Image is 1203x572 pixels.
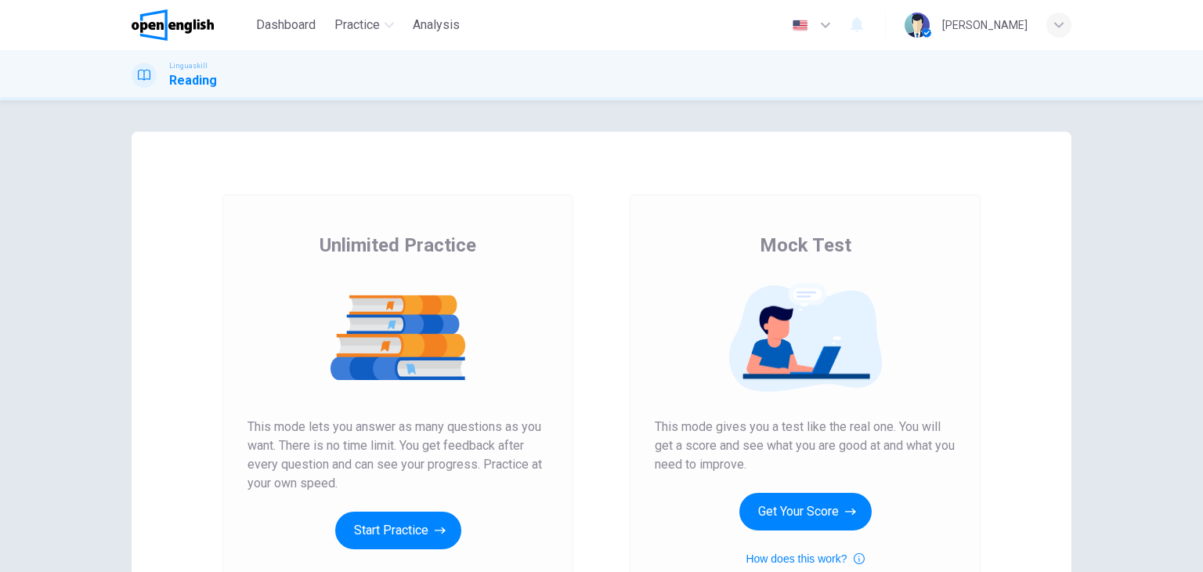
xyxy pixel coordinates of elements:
[746,549,864,568] button: How does this work?
[739,493,872,530] button: Get Your Score
[790,20,810,31] img: en
[406,11,466,39] button: Analysis
[413,16,460,34] span: Analysis
[132,9,214,41] img: OpenEnglish logo
[169,60,208,71] span: Linguaskill
[335,512,461,549] button: Start Practice
[760,233,851,258] span: Mock Test
[328,11,400,39] button: Practice
[334,16,380,34] span: Practice
[169,71,217,90] h1: Reading
[320,233,476,258] span: Unlimited Practice
[942,16,1028,34] div: [PERSON_NAME]
[655,418,956,474] span: This mode gives you a test like the real one. You will get a score and see what you are good at a...
[256,16,316,34] span: Dashboard
[250,11,322,39] button: Dashboard
[132,9,250,41] a: OpenEnglish logo
[247,418,548,493] span: This mode lets you answer as many questions as you want. There is no time limit. You get feedback...
[905,13,930,38] img: Profile picture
